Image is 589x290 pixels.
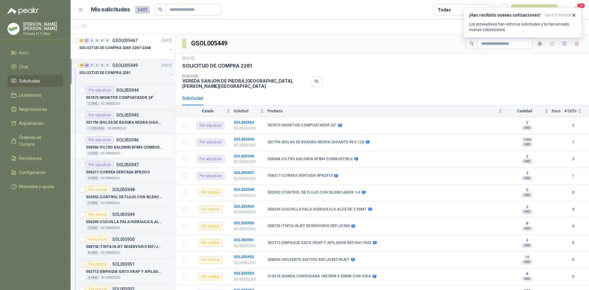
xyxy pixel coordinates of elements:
a: Por cotizarSOL055949506249 |CUCHILLA PALA HIDRAULICA ALCE DE 2.50MT2 UNDSC-00002261 [71,208,175,233]
img: Logo peakr [7,7,39,15]
span: Remisiones [19,155,42,162]
div: Por cotizar [198,273,222,280]
span: Cantidad [506,109,543,113]
div: Por cotizar [198,222,222,230]
div: UND [522,159,533,164]
div: Por cotizar [198,239,222,247]
div: Por adjudicar [86,87,114,94]
b: 506964 | FILTRO BALDWIN BF884 COMBUSTIBLE [268,157,353,162]
span: # COTs [564,109,577,113]
span: Licitaciones [19,92,42,99]
a: Configuración [7,167,63,178]
p: SC-00002261 [234,276,264,282]
h3: ¡Has recibido nuevas cotizaciones! [469,13,542,18]
p: Los proveedores han visto tus solicitudes y te han enviado nuevas cotizaciones. [469,21,576,33]
a: Por cotizarSOL055951503712 |EMPAQUE GATO GRAP Y APILADOR REF/AH176454 UNDSC-00002261 [71,258,175,283]
p: SC-00002261 [234,142,264,148]
p: SC-00002261 [101,151,121,156]
div: Por cotizar [86,211,110,218]
a: SOL055949 [234,204,254,209]
p: [PERSON_NAME] [PERSON_NAME] [23,22,63,31]
p: SC-00002261 [101,176,121,181]
span: Órdenes de Compra [19,134,57,148]
div: Por adjudicar [197,139,225,146]
div: UND [522,176,533,181]
a: SOL055953 [234,271,254,276]
h3: GSOL005449 [191,39,228,48]
p: GSOL005467 [112,38,138,43]
div: 5 [79,38,84,43]
p: SC-00002261 [234,193,264,199]
div: UND [522,260,533,265]
b: 0 [564,207,582,212]
a: Por adjudicarSOL055945501754 |BOLSA DE BASURA NEGRA GIGANTE 90 X 1201.200 UNDSC-00002261 [71,109,175,134]
p: SC-00002261 [234,260,264,266]
p: SOL055947 [116,163,139,167]
span: Negociaciones [19,106,47,113]
b: 503712 | EMPAQUE GATO GRAP Y APILADOR REF/AH17645 [268,241,371,246]
b: 8 [506,272,548,276]
p: SC-00002261 [234,243,264,249]
img: Company Logo [8,23,19,35]
b: 8 [506,221,548,226]
span: Configuración [19,169,46,176]
th: # COTs [564,105,589,117]
div: UND [522,226,533,231]
p: SC-00002261 [101,101,121,106]
div: 0 [105,38,110,43]
span: Manuales y ayuda [19,183,54,190]
p: SOL055949 [112,212,135,217]
th: Docs [552,105,564,117]
div: 0 [90,63,94,68]
span: search [158,7,163,12]
b: 0 [564,190,582,195]
p: SC-00002261 [101,226,121,230]
p: SC-00002261 [101,201,121,206]
b: 0 [564,223,582,229]
th: Estado [191,105,234,117]
p: SOL055951 [112,262,135,266]
a: Negociaciones [7,103,63,115]
span: Solicitudes [19,78,40,84]
p: SOLICITUD DE COMPRA 2261 [182,63,252,69]
a: 18 40 0 0 0 0 GSOL005449[DATE] SOLICITUD DE COMPRA 2261 [79,62,173,81]
div: 0 [100,38,105,43]
p: SOLICITUD DE COMPRA 2261 [79,70,131,76]
div: 5 UND [86,201,100,206]
p: Dirección [182,74,309,78]
div: Por cotizar [198,189,222,196]
b: 502952 | CONTROL DE FLUJO CON SILENCIADOR 1/4 [268,190,360,195]
span: Adjudicación [19,120,44,127]
a: SOL055948 [234,188,254,192]
a: SOL055945 [234,137,254,141]
a: 5 7 0 0 0 0 GSOL005467[DATE] SOLICITUD DE COMPRA 2265-2267-2268 [79,37,173,56]
div: 4 UND [86,275,100,280]
div: Por cotizar [198,206,222,213]
a: Por adjudicarSOL055947506217 |CORREA DENTADA 8PK25152 UNDSC-00002261 [71,159,175,184]
b: 2 [564,156,582,162]
p: 508730 | TINTA INJET RESERVORIO REF/JC900 [86,244,162,250]
p: SC-00002261 [234,209,264,215]
p: Panela El Trébol [23,32,63,36]
p: SOL055944 [116,88,139,92]
span: search [470,41,474,46]
div: 0 [105,63,110,68]
p: [DATE] [162,38,172,44]
button: ¡Has recibido nuevas cotizaciones!hace 9 minutos Los proveedores han visto tus solicitudes y te h... [464,7,582,38]
p: SC-00002261 [101,275,121,280]
div: UND [522,193,533,198]
span: Estado [191,109,225,113]
div: 0 [100,63,105,68]
div: 7 [84,38,89,43]
a: SOL055951 [234,238,254,242]
b: 508730 | TINTA INJET RESERVORIO REF/JC900 [268,224,350,229]
p: SC-00002261 [108,126,127,131]
b: 1 [564,139,582,145]
b: 2 [506,205,548,210]
p: VEREDA SANJON DE PIEDRA [GEOGRAPHIC_DATA] , [PERSON_NAME][GEOGRAPHIC_DATA] [182,78,309,89]
b: SOL055947 [234,171,254,175]
div: Por adjudicar [86,111,114,119]
a: Por adjudicarSOL055946506964 |FILTRO BALDWIN BF884 COMBUSTIBLE2 UNDSC-00002261 [71,134,175,159]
